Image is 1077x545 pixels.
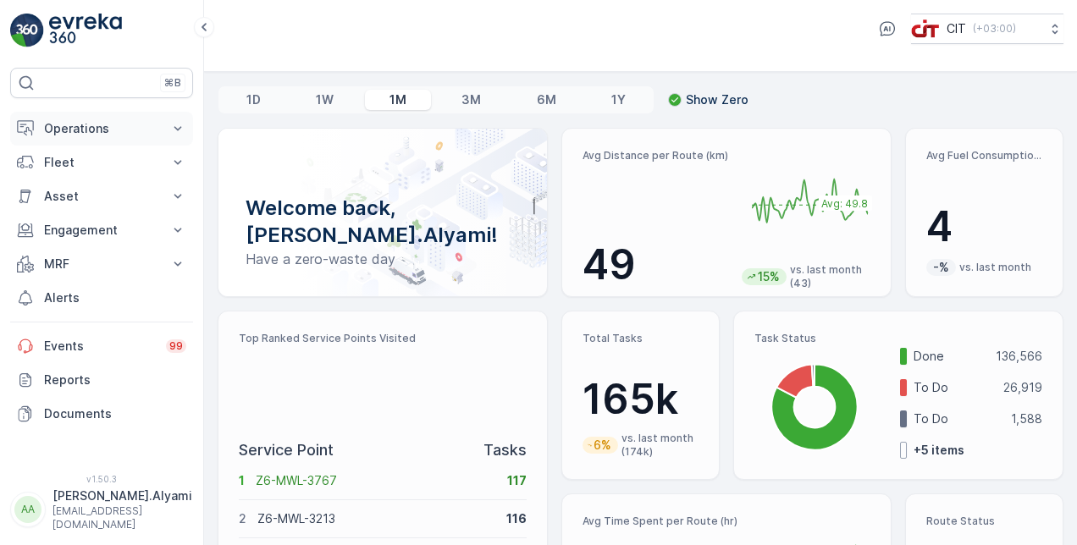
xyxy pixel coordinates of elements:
a: Alerts [10,281,193,315]
span: v 1.50.3 [10,474,193,484]
p: 1Y [611,91,626,108]
p: 3M [461,91,481,108]
p: 1 [239,472,245,489]
p: To Do [914,379,992,396]
p: Documents [44,405,186,422]
p: vs. last month (43) [790,263,876,290]
p: 2 [239,510,246,527]
p: Done [914,348,985,365]
p: 1D [246,91,261,108]
div: AA [14,496,41,523]
p: Asset [44,188,159,205]
button: Operations [10,112,193,146]
button: MRF [10,247,193,281]
p: MRF [44,256,159,272]
button: AA[PERSON_NAME].Alyami[EMAIL_ADDRESS][DOMAIN_NAME] [10,487,193,531]
button: Asset [10,179,193,213]
p: [EMAIL_ADDRESS][DOMAIN_NAME] [52,504,192,531]
p: 1W [316,91,334,108]
p: Tasks [483,438,527,462]
p: 116 [506,510,527,527]
p: Top Ranked Service Points Visited [239,332,527,345]
button: CIT(+03:00) [911,14,1063,44]
p: Engagement [44,222,159,239]
p: Service Point [239,438,334,462]
p: Events [44,338,156,355]
p: 136,566 [996,348,1042,365]
p: Total Tasks [583,332,699,345]
p: vs. last month [959,261,1031,274]
p: 26,919 [1003,379,1042,396]
img: cit-logo_pOk6rL0.png [911,19,940,38]
p: To Do [914,410,1000,427]
p: Alerts [44,289,186,306]
p: Fleet [44,154,159,171]
p: 1,588 [1011,410,1042,427]
p: 165k [583,374,699,425]
p: Avg Distance per Route (km) [583,149,728,162]
p: Avg Fuel Consumption per Route (lt) [926,149,1042,162]
p: Reports [44,372,186,388]
p: -% [931,259,951,276]
p: 15% [756,268,782,285]
p: 117 [507,472,527,489]
p: 4 [926,201,1042,252]
p: Avg Time Spent per Route (hr) [583,515,737,528]
p: 99 [169,339,183,353]
p: Have a zero-waste day [246,249,520,269]
p: Route Status [926,515,1042,528]
p: CIT [947,20,966,37]
a: Documents [10,397,193,431]
button: Fleet [10,146,193,179]
p: Operations [44,120,159,137]
a: Reports [10,363,193,397]
p: 6M [537,91,556,108]
p: Z6-MWL-3767 [256,472,496,489]
button: Engagement [10,213,193,247]
p: 1M [389,91,406,108]
p: [PERSON_NAME].Alyami [52,487,192,504]
p: Welcome back, [PERSON_NAME].Alyami! [246,195,520,249]
img: logo_light-DOdMpM7g.png [49,14,122,47]
p: Z6-MWL-3213 [257,510,495,527]
img: logo [10,14,44,47]
p: Show Zero [686,91,748,108]
p: + 5 items [914,442,964,459]
p: ⌘B [164,76,181,90]
a: Events99 [10,329,193,363]
p: 49 [583,239,728,290]
p: ( +03:00 ) [973,22,1016,36]
p: Task Status [754,332,1042,345]
p: 6% [592,437,613,454]
p: vs. last month (174k) [621,432,699,459]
